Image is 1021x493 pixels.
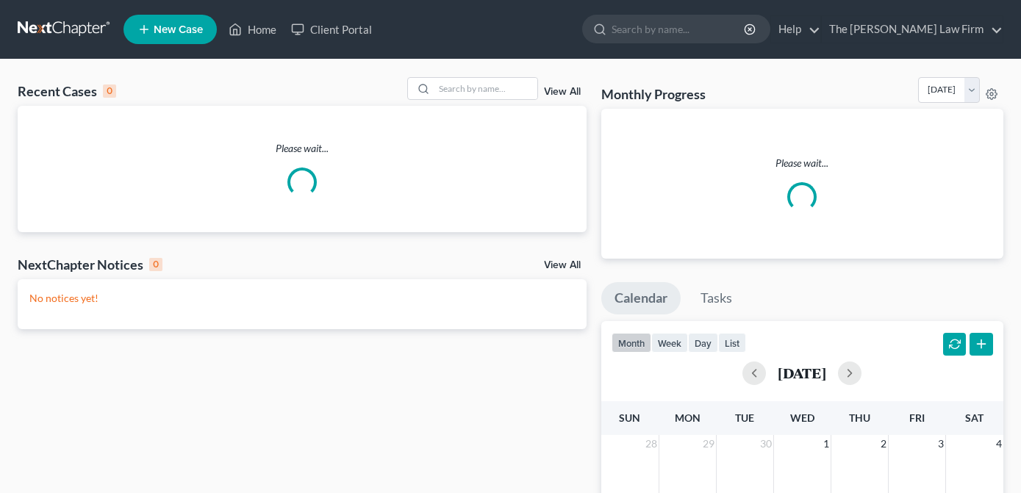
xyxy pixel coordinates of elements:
[701,435,716,453] span: 29
[735,411,754,424] span: Tue
[644,435,659,453] span: 28
[29,291,575,306] p: No notices yet!
[771,16,820,43] a: Help
[849,411,870,424] span: Thu
[544,260,581,270] a: View All
[18,256,162,273] div: NextChapter Notices
[154,24,203,35] span: New Case
[221,16,284,43] a: Home
[790,411,814,424] span: Wed
[687,282,745,314] a: Tasks
[995,435,1003,453] span: 4
[18,82,116,100] div: Recent Cases
[879,435,888,453] span: 2
[612,333,651,353] button: month
[778,365,826,381] h2: [DATE]
[936,435,945,453] span: 3
[718,333,746,353] button: list
[284,16,379,43] a: Client Portal
[544,87,581,97] a: View All
[759,435,773,453] span: 30
[18,141,587,156] p: Please wait...
[965,411,984,424] span: Sat
[909,411,925,424] span: Fri
[822,16,1003,43] a: The [PERSON_NAME] Law Firm
[651,333,688,353] button: week
[601,85,706,103] h3: Monthly Progress
[434,78,537,99] input: Search by name...
[103,84,116,98] div: 0
[149,258,162,271] div: 0
[601,282,681,314] a: Calendar
[613,156,992,170] p: Please wait...
[688,333,718,353] button: day
[822,435,831,453] span: 1
[619,411,640,424] span: Sun
[612,15,746,43] input: Search by name...
[675,411,701,424] span: Mon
